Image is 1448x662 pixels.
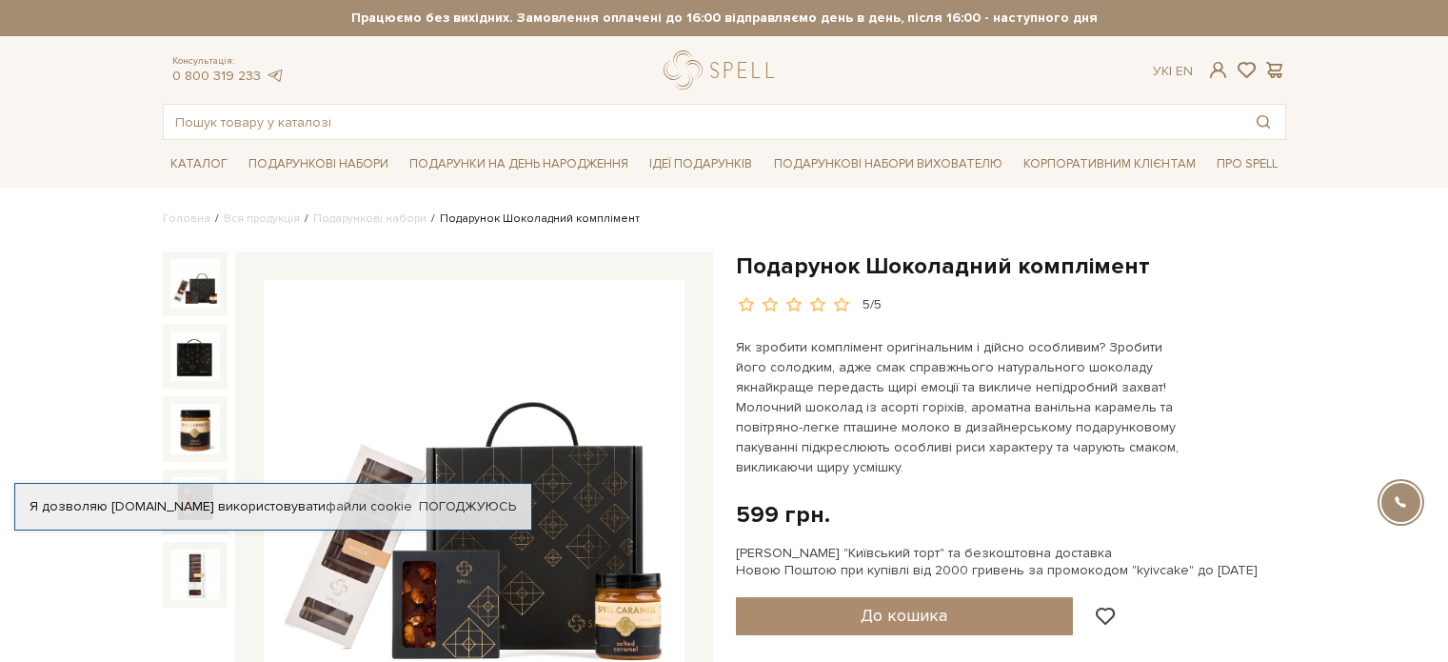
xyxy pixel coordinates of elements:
div: [PERSON_NAME] "Київський торт" та безкоштовна доставка Новою Поштою при купівлі від 2000 гривень ... [736,545,1286,579]
div: 5/5 [863,296,882,314]
a: Подарункові набори [313,211,426,226]
a: 0 800 319 233 [172,68,261,84]
a: Головна [163,211,210,226]
a: Подарунки на День народження [402,150,636,179]
img: Подарунок Шоколадний комплімент [170,477,220,527]
a: Каталог [163,150,235,179]
li: Подарунок Шоколадний комплімент [426,211,640,228]
span: Консультація: [172,55,285,68]
h1: Подарунок Шоколадний комплімент [736,251,1286,281]
div: Ук [1153,63,1193,80]
input: Пошук товару у каталозі [164,105,1241,139]
div: 599 грн. [736,500,830,530]
button: Пошук товару у каталозі [1241,105,1285,139]
span: | [1169,63,1172,79]
div: Я дозволяю [DOMAIN_NAME] використовувати [15,498,531,515]
p: Як зробити комплімент оригінальним і дійсно особливим? Зробити його солодким, адже смак справжньо... [736,337,1182,477]
a: logo [664,50,783,90]
a: Подарункові набори [241,150,396,179]
a: Про Spell [1209,150,1285,179]
a: Корпоративним клієнтам [1016,148,1203,180]
img: Подарунок Шоколадний комплімент [170,259,220,309]
a: telegram [266,68,285,84]
strong: Працюємо без вихідних. Замовлення оплачені до 16:00 відправляємо день в день, після 16:00 - насту... [163,10,1286,27]
img: Подарунок Шоколадний комплімент [170,404,220,453]
img: Подарунок Шоколадний комплімент [170,331,220,381]
span: До кошика [861,605,947,626]
a: Подарункові набори вихователю [766,148,1010,180]
a: Ідеї подарунків [642,150,760,179]
a: Вся продукція [224,211,300,226]
img: Подарунок Шоколадний комплімент [170,550,220,599]
button: До кошика [736,597,1074,635]
a: Погоджуюсь [419,498,516,515]
a: файли cookie [326,498,412,514]
a: En [1176,63,1193,79]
